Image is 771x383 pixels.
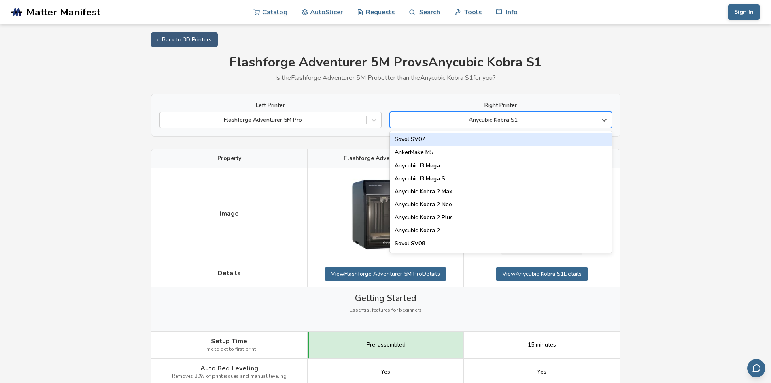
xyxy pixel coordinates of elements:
[390,224,612,237] div: Anycubic Kobra 2
[151,32,218,47] a: ← Back to 3D Printers
[151,55,620,70] h1: Flashforge Adventurer 5M Pro vs Anycubic Kobra S1
[344,155,427,162] span: Flashforge Adventurer 5M Pro
[211,338,247,345] span: Setup Time
[390,198,612,211] div: Anycubic Kobra 2 Neo
[202,347,256,352] span: Time to get to first print
[325,267,446,280] a: ViewFlashforge Adventurer 5M ProDetails
[747,359,765,377] button: Send feedback via email
[390,185,612,198] div: Anycubic Kobra 2 Max
[26,6,100,18] span: Matter Manifest
[390,172,612,185] div: Anycubic I3 Mega S
[345,174,426,255] img: Flashforge Adventurer 5M Pro
[381,369,390,375] span: Yes
[159,102,382,109] label: Left Printer
[200,365,258,372] span: Auto Bed Leveling
[537,369,546,375] span: Yes
[355,293,416,303] span: Getting Started
[496,267,588,280] a: ViewAnycubic Kobra S1Details
[217,155,241,162] span: Property
[390,146,612,159] div: AnkerMake M5
[390,237,612,250] div: Sovol SV08
[218,270,241,277] span: Details
[151,74,620,81] p: Is the Flashforge Adventurer 5M Pro better than the Anycubic Kobra S1 for you?
[220,210,239,217] span: Image
[164,117,166,123] input: Flashforge Adventurer 5M Pro
[528,342,556,348] span: 15 minutes
[172,374,287,379] span: Removes 80% of print issues and manual leveling
[390,250,612,263] div: Creality Hi
[367,342,406,348] span: Pre-assembled
[394,117,396,123] input: Anycubic Kobra S1Sovol SV07AnkerMake M5Anycubic I3 MegaAnycubic I3 Mega SAnycubic Kobra 2 MaxAnyc...
[390,211,612,224] div: Anycubic Kobra 2 Plus
[390,159,612,172] div: Anycubic I3 Mega
[390,133,612,146] div: Sovol SV07
[728,4,760,20] button: Sign In
[350,308,422,313] span: Essential features for beginners
[390,102,612,109] label: Right Printer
